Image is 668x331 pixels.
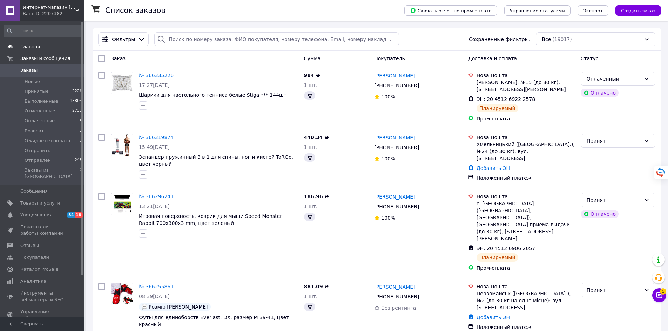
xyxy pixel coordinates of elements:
[139,82,170,88] span: 17:27[DATE]
[80,147,82,154] span: 1
[304,144,318,150] span: 1 шт.
[139,213,282,226] span: Игровая поверхность, коврик для мыши Speed Monster Rabbit 700x300x3 mm, цвет зеленый
[112,36,135,43] span: Фильтры
[25,157,51,164] span: Отправлен
[477,315,510,320] a: Добавить ЭН
[587,286,641,294] div: Принят
[139,73,174,78] a: № 366335226
[587,137,641,145] div: Принят
[477,174,575,181] div: Наложенный платеж
[72,108,82,114] span: 2732
[381,215,395,221] span: 100%
[587,75,641,83] div: Оплаченный
[70,98,82,104] span: 13803
[80,167,82,180] span: 0
[477,96,535,102] span: ЭН: 20 4512 6922 2578
[25,138,70,144] span: Ожидается оплата
[510,8,565,13] span: Управление статусами
[139,315,289,327] a: Футы для единоборств Everlast, DX, размер M 39-41, цвет красный
[468,56,517,61] span: Доставка и оплата
[139,144,170,150] span: 15:49[DATE]
[477,104,518,112] div: Планируемый
[477,253,518,262] div: Планируемый
[139,204,170,209] span: 13:21[DATE]
[652,288,666,302] button: Чат с покупателем5
[374,204,419,209] span: [PHONE_NUMBER]
[374,193,415,200] a: [PERSON_NAME]
[477,72,575,79] div: Нова Пошта
[139,92,286,98] a: Шарики для настольного тенниса белые Stiga *** 144шт
[20,188,48,194] span: Сообщения
[23,11,84,17] div: Ваш ID: 2207382
[304,82,318,88] span: 1 шт.
[608,7,661,13] a: Создать заказ
[20,67,38,74] span: Заказы
[4,25,83,37] input: Поиск
[477,264,575,271] div: Пром-оплата
[477,246,535,251] span: ЭН: 20 4512 6906 2057
[374,283,415,290] a: [PERSON_NAME]
[374,56,405,61] span: Покупатель
[80,78,82,85] span: 0
[304,294,318,299] span: 1 шт.
[304,135,329,140] span: 440.34 ₴
[587,196,641,204] div: Принят
[578,5,608,16] button: Экспорт
[20,242,39,249] span: Отзывы
[477,115,575,122] div: Пром-оплата
[20,55,70,62] span: Заказы и сообщения
[20,212,52,218] span: Уведомления
[304,73,320,78] span: 984 ₴
[381,156,395,161] span: 100%
[20,290,65,303] span: Инструменты вебмастера и SEO
[477,134,575,141] div: Нова Пошта
[410,7,492,14] span: Скачать отчет по пром-оплате
[583,8,603,13] span: Экспорт
[139,294,170,299] span: 08:39[DATE]
[304,56,321,61] span: Сумма
[542,36,551,43] span: Все
[111,56,126,61] span: Заказ
[469,36,530,43] span: Сохраненные фильтры:
[72,88,82,95] span: 2226
[477,283,575,290] div: Нова Пошта
[75,157,82,164] span: 248
[139,135,174,140] a: № 366319874
[75,212,83,218] span: 18
[381,94,395,99] span: 100%
[404,5,497,16] button: Скачать отчет по пром-оплате
[25,108,55,114] span: Отмененные
[111,134,133,156] img: Фото товару
[23,4,75,11] span: Интернет-магазин ПОЛЬ
[552,36,572,42] span: (19017)
[25,128,44,134] span: Возврат
[20,43,40,50] span: Главная
[374,294,419,299] span: [PHONE_NUMBER]
[25,88,49,95] span: Принятые
[20,224,65,236] span: Показатели работы компании
[139,154,293,167] a: Эспандер пружинный 3 в 1 для спины, ног и кистей TaRGo, цвет черный
[80,118,82,124] span: 4
[111,72,133,94] img: Фото товару
[615,5,661,16] button: Создать заказ
[621,8,655,13] span: Создать заказ
[111,193,133,215] a: Фото товару
[67,212,75,218] span: 84
[111,283,133,305] img: Фото товару
[25,78,40,85] span: Новые
[154,32,399,46] input: Поиск по номеру заказа, ФИО покупателя, номеру телефона, Email, номеру накладной
[660,288,666,295] span: 5
[80,128,82,134] span: 3
[504,5,571,16] button: Управление статусами
[25,167,80,180] span: Заказы из [GEOGRAPHIC_DATA]
[477,324,575,331] div: Наложенный платеж
[25,118,55,124] span: Оплаченные
[111,283,133,305] a: Фото товару
[304,204,318,209] span: 1 шт.
[477,165,510,171] a: Добавить ЭН
[20,309,65,321] span: Управление сайтом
